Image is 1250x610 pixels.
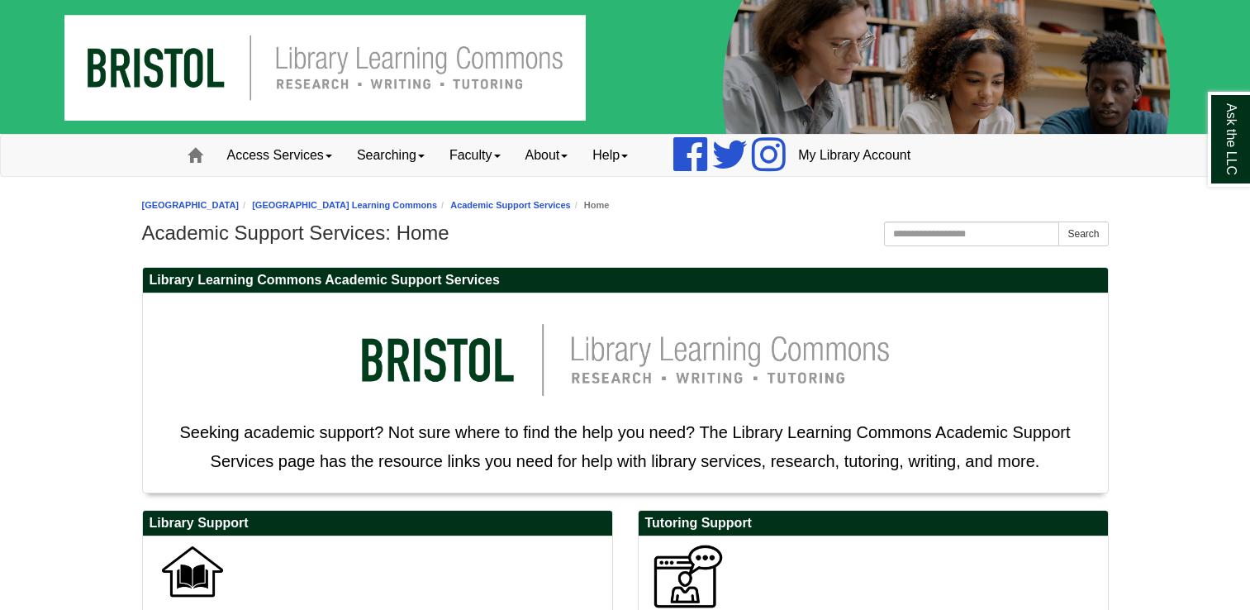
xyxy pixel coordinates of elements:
[513,135,581,176] a: About
[143,511,612,536] h2: Library Support
[336,302,915,418] img: llc logo
[143,268,1108,293] h2: Library Learning Commons Academic Support Services
[437,135,513,176] a: Faculty
[142,200,240,210] a: [GEOGRAPHIC_DATA]
[786,135,923,176] a: My Library Account
[345,135,437,176] a: Searching
[639,511,1108,536] h2: Tutoring Support
[142,222,1109,245] h1: Academic Support Services: Home
[252,200,437,210] a: [GEOGRAPHIC_DATA] Learning Commons
[1058,222,1108,246] button: Search
[142,198,1109,213] nav: breadcrumb
[215,135,345,176] a: Access Services
[571,198,610,213] li: Home
[450,200,571,210] a: Academic Support Services
[580,135,640,176] a: Help
[179,423,1070,470] span: Seeking academic support? Not sure where to find the help you need? The Library Learning Commons ...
